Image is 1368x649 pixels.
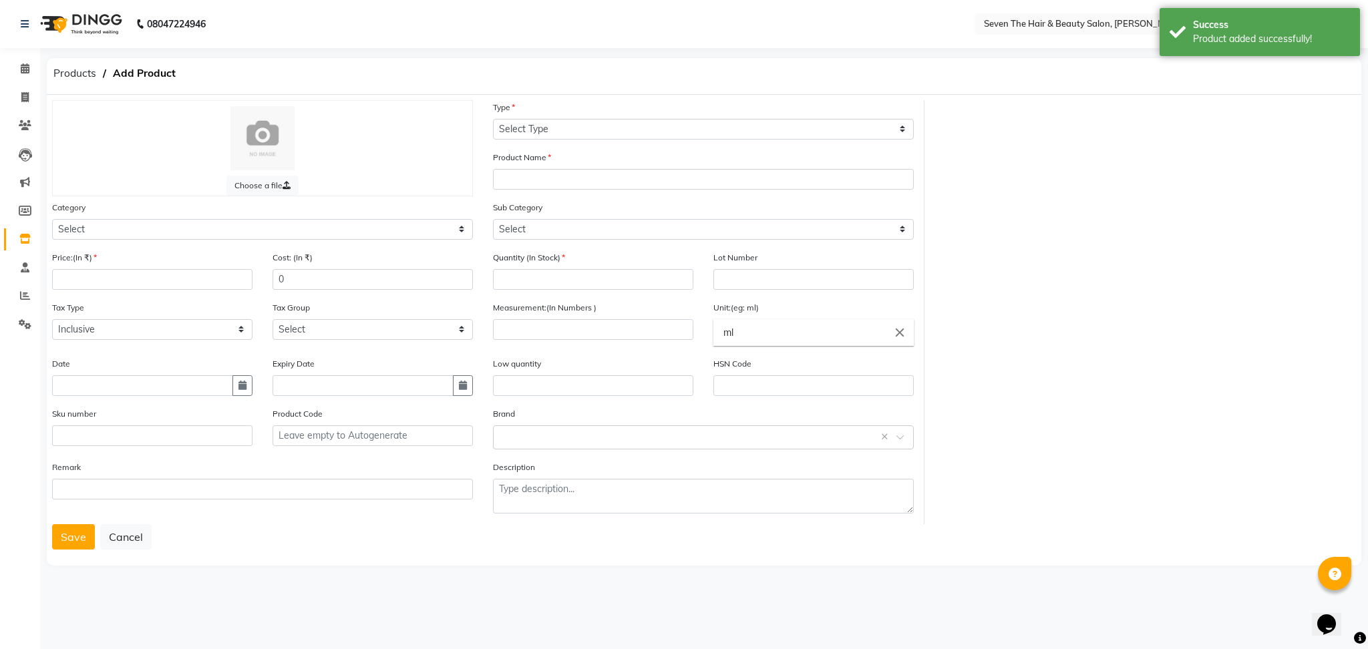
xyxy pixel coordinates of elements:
button: Cancel [100,524,152,550]
b: 08047224946 [147,5,206,43]
label: Tax Group [273,302,310,314]
img: logo [34,5,126,43]
button: Save [52,524,95,550]
label: Quantity (In Stock) [493,252,565,264]
label: Type [493,101,515,114]
label: Product Name [493,152,551,164]
label: Expiry Date [273,358,315,370]
div: Success [1193,18,1350,32]
label: Choose a file [226,176,299,196]
label: Cost: (In ₹) [273,252,313,264]
label: Price:(In ₹) [52,252,97,264]
label: Date [52,358,70,370]
label: Measurement:(In Numbers ) [493,302,596,314]
label: Category [52,202,85,214]
input: Leave empty to Autogenerate [273,425,473,446]
div: Product added successfully! [1193,32,1350,46]
label: Unit:(eg: ml) [713,302,759,314]
label: Product Code [273,408,323,420]
span: Products [47,61,103,85]
span: Add Product [106,61,182,85]
label: Description [493,461,535,473]
label: Remark [52,461,81,473]
img: Cinque Terre [230,106,295,170]
label: Sku number [52,408,96,420]
label: Lot Number [713,252,757,264]
span: Clear all [881,430,892,444]
label: Brand [493,408,515,420]
i: Close [892,325,907,340]
label: Tax Type [52,302,84,314]
label: Low quantity [493,358,541,370]
iframe: chat widget [1312,596,1355,636]
label: HSN Code [713,358,751,370]
label: Sub Category [493,202,542,214]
